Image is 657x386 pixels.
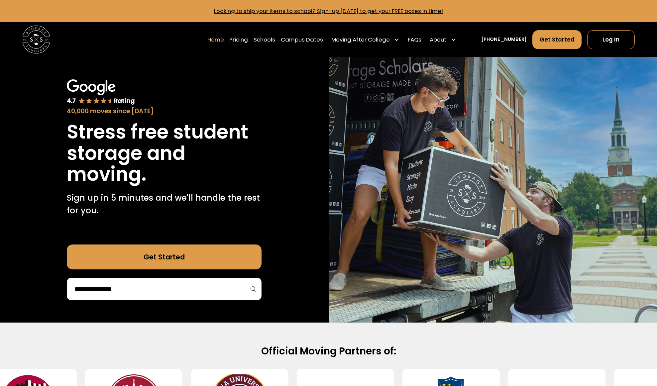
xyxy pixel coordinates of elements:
a: Pricing [229,30,248,49]
img: Google 4.7 star rating [67,79,135,105]
div: About [430,36,446,44]
a: FAQs [408,30,421,49]
a: Get Started [532,30,582,49]
a: Log In [587,30,634,49]
a: Get Started [67,244,262,269]
h2: Official Moving Partners of: [106,345,551,357]
a: Campus Dates [281,30,323,49]
a: home [22,26,50,53]
a: Looking to ship your items to school? Sign-up [DATE] to get your FREE boxes in time! [214,7,443,15]
a: Schools [254,30,275,49]
a: [PHONE_NUMBER] [481,36,527,43]
img: Storage Scholars main logo [22,26,50,53]
div: Moving After College [331,36,390,44]
div: Moving After College [328,30,402,49]
div: 40,000 moves since [DATE] [67,107,262,116]
div: About [427,30,459,49]
p: Sign up in 5 minutes and we'll handle the rest for you. [67,192,262,217]
a: Home [207,30,224,49]
h1: Stress free student storage and moving. [67,122,262,185]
